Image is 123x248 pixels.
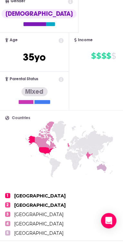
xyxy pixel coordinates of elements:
div: Open Intercom Messenger [101,213,117,229]
span: $ [91,51,96,61]
span: 5 [5,231,10,236]
span: $ [101,51,106,61]
span: Age [10,38,18,42]
span: [GEOGRAPHIC_DATA] [14,231,63,236]
span: [GEOGRAPHIC_DATA] [14,193,66,199]
span: Parental Status [10,77,38,81]
div: [DEMOGRAPHIC_DATA] [2,9,77,18]
span: $ [111,51,116,61]
span: Income [78,38,93,42]
span: [GEOGRAPHIC_DATA] [14,212,63,218]
span: 4 [5,221,10,226]
span: Countries [12,116,30,120]
div: Mixed [22,87,48,96]
span: [GEOGRAPHIC_DATA] [14,221,63,227]
span: $ [96,51,101,61]
span: 35 yo [23,51,46,63]
span: 2 [5,203,10,208]
span: $ [107,51,111,61]
span: 3 [5,212,10,217]
span: 1 [5,193,10,198]
span: [GEOGRAPHIC_DATA] [14,203,66,208]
